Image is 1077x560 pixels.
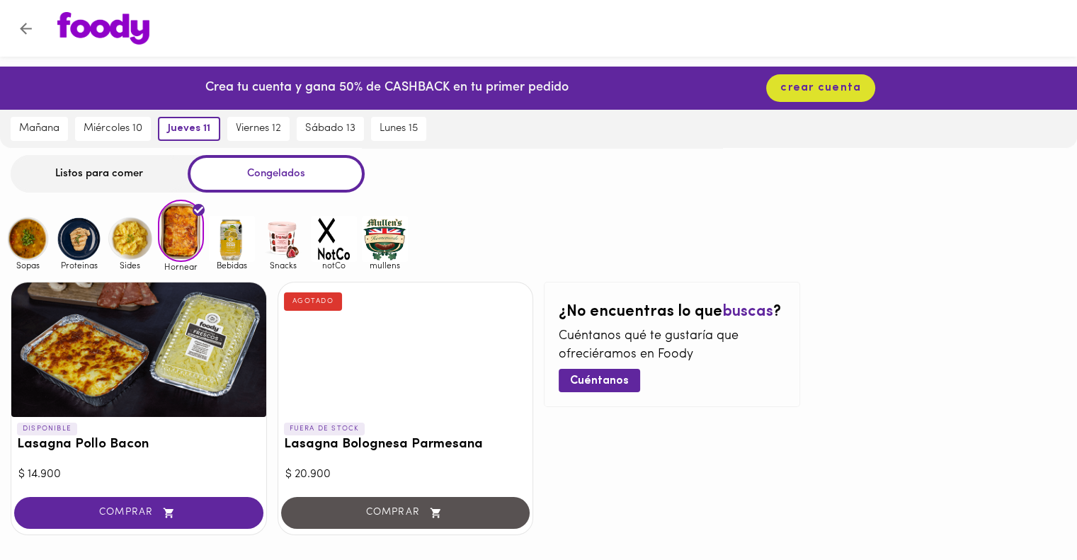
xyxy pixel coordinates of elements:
[297,117,364,141] button: sábado 13
[5,216,51,262] img: Sopas
[311,261,357,270] span: notCo
[559,369,640,392] button: Cuéntanos
[56,261,102,270] span: Proteinas
[570,375,629,388] span: Cuéntanos
[278,282,533,417] div: Lasagna Bolognesa Parmesana
[311,216,357,262] img: notCo
[371,117,426,141] button: lunes 15
[57,12,149,45] img: logo.png
[260,216,306,262] img: Snacks
[11,117,68,141] button: mañana
[559,304,785,321] h2: ¿No encuentras lo que ?
[305,122,355,135] span: sábado 13
[84,122,142,135] span: miércoles 10
[158,117,220,141] button: jueves 11
[236,122,281,135] span: viernes 12
[285,467,526,483] div: $ 20.900
[205,79,569,98] p: Crea tu cuenta y gana 50% de CASHBACK en tu primer pedido
[75,117,151,141] button: miércoles 10
[284,438,528,452] h3: Lasagna Bolognesa Parmesana
[56,216,102,262] img: Proteinas
[11,282,266,417] div: Lasagna Pollo Bacon
[284,423,365,435] p: FUERA DE STOCK
[227,117,290,141] button: viernes 12
[362,216,408,262] img: mullens
[18,467,259,483] div: $ 14.900
[32,507,246,519] span: COMPRAR
[260,261,306,270] span: Snacks
[362,261,408,270] span: mullens
[17,438,261,452] h3: Lasagna Pollo Bacon
[209,261,255,270] span: Bebidas
[559,328,785,364] p: Cuéntanos qué te gustaría que ofreciéramos en Foody
[780,81,861,95] span: crear cuenta
[14,497,263,529] button: COMPRAR
[722,304,773,320] span: buscas
[17,423,77,435] p: DISPONIBLE
[766,74,875,102] button: crear cuenta
[209,216,255,262] img: Bebidas
[158,200,204,262] img: Hornear
[8,11,43,46] button: Volver
[19,122,59,135] span: mañana
[380,122,418,135] span: lunes 15
[188,155,365,193] div: Congelados
[284,292,343,311] div: AGOTADO
[995,478,1063,546] iframe: Messagebird Livechat Widget
[5,261,51,270] span: Sopas
[107,216,153,262] img: Sides
[107,261,153,270] span: Sides
[168,122,210,135] span: jueves 11
[11,155,188,193] div: Listos para comer
[158,262,204,271] span: Hornear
